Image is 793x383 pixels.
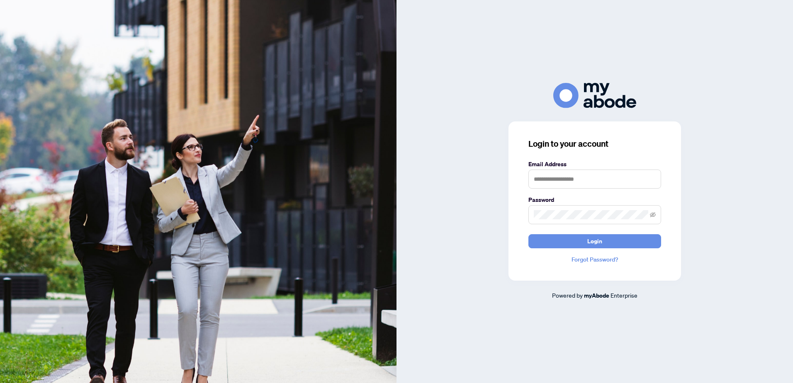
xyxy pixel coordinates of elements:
span: Login [587,235,602,248]
a: myAbode [584,291,609,300]
span: eye-invisible [650,212,656,218]
label: Email Address [528,160,661,169]
span: Powered by [552,291,583,299]
a: Forgot Password? [528,255,661,264]
button: Login [528,234,661,248]
img: ma-logo [553,83,636,108]
h3: Login to your account [528,138,661,150]
span: Enterprise [611,291,637,299]
label: Password [528,195,661,204]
